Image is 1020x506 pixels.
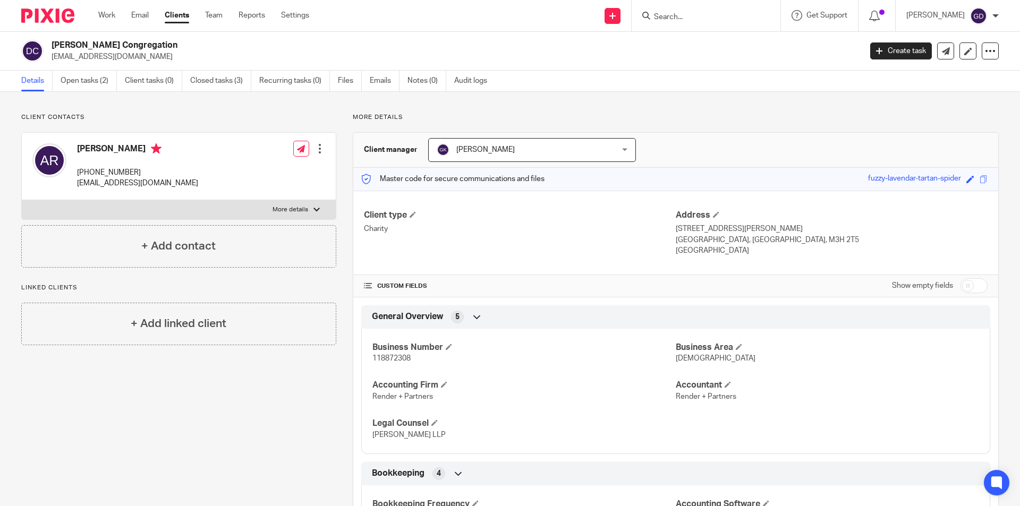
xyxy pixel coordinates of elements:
[372,380,676,391] h4: Accounting Firm
[676,224,988,234] p: [STREET_ADDRESS][PERSON_NAME]
[52,52,854,62] p: [EMAIL_ADDRESS][DOMAIN_NAME]
[131,315,226,332] h4: + Add linked client
[77,167,198,178] p: [PHONE_NUMBER]
[372,342,676,353] h4: Business Number
[454,71,495,91] a: Audit logs
[61,71,117,91] a: Open tasks (2)
[273,205,308,214] p: More details
[77,143,198,157] h4: [PERSON_NAME]
[372,418,676,429] h4: Legal Counsel
[806,12,847,19] span: Get Support
[456,146,515,153] span: [PERSON_NAME]
[370,71,399,91] a: Emails
[407,71,446,91] a: Notes (0)
[372,431,446,439] span: [PERSON_NAME] LLP
[676,342,979,353] h4: Business Area
[131,10,149,21] a: Email
[676,210,988,221] h4: Address
[353,113,999,122] p: More details
[151,143,161,154] i: Primary
[870,42,932,59] a: Create task
[437,143,449,156] img: svg%3E
[364,282,676,290] h4: CUSTOM FIELDS
[338,71,362,91] a: Files
[21,113,336,122] p: Client contacts
[970,7,987,24] img: svg%3E
[205,10,223,21] a: Team
[364,210,676,221] h4: Client type
[372,393,433,400] span: Render + Partners
[676,245,988,256] p: [GEOGRAPHIC_DATA]
[141,238,216,254] h4: + Add contact
[52,40,694,51] h2: [PERSON_NAME] Congregation
[361,174,545,184] p: Master code for secure communications and files
[372,355,411,362] span: 118872308
[21,284,336,292] p: Linked clients
[165,10,189,21] a: Clients
[906,10,965,21] p: [PERSON_NAME]
[21,71,53,91] a: Details
[892,280,953,291] label: Show empty fields
[653,13,749,22] input: Search
[364,144,418,155] h3: Client manager
[32,143,66,177] img: svg%3E
[364,224,676,234] p: Charity
[125,71,182,91] a: Client tasks (0)
[372,311,443,322] span: General Overview
[372,468,424,479] span: Bookkeeping
[868,173,961,185] div: fuzzy-lavendar-tartan-spider
[676,355,755,362] span: [DEMOGRAPHIC_DATA]
[676,380,979,391] h4: Accountant
[21,40,44,62] img: svg%3E
[190,71,251,91] a: Closed tasks (3)
[98,10,115,21] a: Work
[21,8,74,23] img: Pixie
[259,71,330,91] a: Recurring tasks (0)
[239,10,265,21] a: Reports
[77,178,198,188] p: [EMAIL_ADDRESS][DOMAIN_NAME]
[437,468,441,479] span: 4
[455,312,460,322] span: 5
[676,235,988,245] p: [GEOGRAPHIC_DATA], [GEOGRAPHIC_DATA], M3H 2T5
[281,10,309,21] a: Settings
[676,393,736,400] span: Render + Partners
